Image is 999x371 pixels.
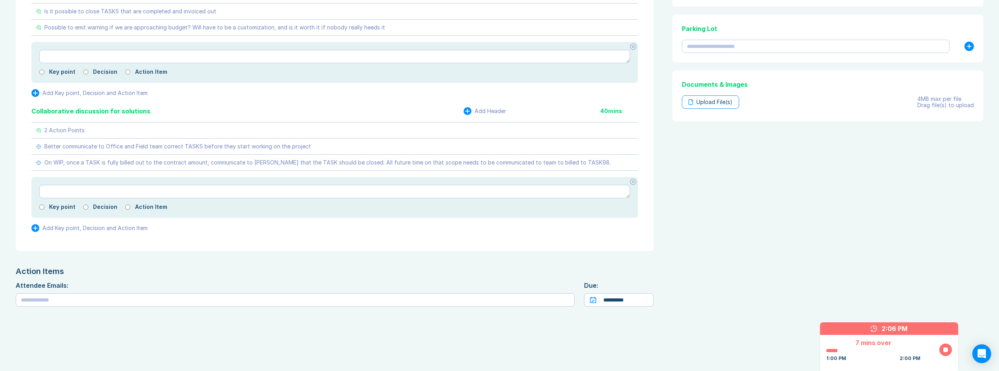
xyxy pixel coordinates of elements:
[49,69,75,75] label: Key point
[16,281,575,290] div: Attendee Emails:
[44,127,86,133] div: 2 Action Points:
[682,80,974,89] div: Documents & Images
[31,224,148,232] button: Add Key point, Decision and Action Item
[917,96,974,102] div: 4MB max per file
[49,204,75,210] label: Key point
[44,24,385,31] div: Possible to emit warning if we are approaching budget? Will have to be a customization, and is it...
[900,355,920,362] div: 2:00 PM
[42,225,148,231] div: Add Key point, Decision and Action Item
[882,324,908,333] div: 2:06 PM
[682,24,974,33] div: Parking Lot
[93,69,117,75] label: Decision
[475,108,506,114] div: Add Header
[44,8,216,15] div: Is it possible to close TASKS that are completed and invoiced out
[42,90,148,96] div: Add Key point, Decision and Action Item
[464,107,506,115] button: Add Header
[584,281,654,290] div: Due:
[31,106,150,116] div: Collaborative discussion for solutions
[16,267,654,276] div: Action Items
[44,159,611,166] div: On WIP, once a TASK is fully billed out to the contract amount, communicate to [PERSON_NAME] that...
[93,204,117,210] label: Decision
[682,95,739,109] div: Upload File(s)
[44,143,311,150] div: Better communicate to Office and Field team correct TASKS before they start working on the project
[600,108,638,114] div: 40 mins
[826,338,920,347] div: 7 mins over
[826,355,846,362] div: 1:00 PM
[31,89,148,97] button: Add Key point, Decision and Action Item
[917,102,974,108] div: Drag file(s) to upload
[135,69,167,75] label: Action Item
[972,344,991,363] div: Open Intercom Messenger
[135,204,167,210] label: Action Item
